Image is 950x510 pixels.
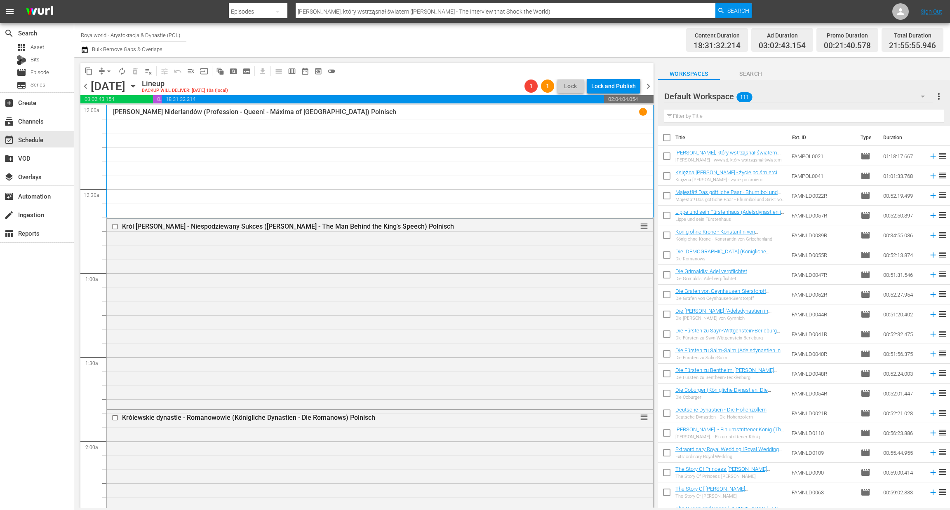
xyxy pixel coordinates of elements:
button: Lock and Publish [587,79,640,94]
span: Download as CSV [253,63,269,79]
div: Deutsche Dynastien - Die Hohenzollern [675,414,767,420]
span: reorder [938,230,948,240]
span: toggle_off [327,67,336,75]
div: Default Workspace [664,85,933,108]
td: 00:52:13.874 [880,245,925,265]
span: Search [720,69,782,79]
span: chevron_left [80,81,91,91]
td: 00:56:23.886 [880,423,925,443]
p: 1 [642,109,644,115]
span: Lock [561,82,581,91]
div: Die Fürsten zu Bentheim-Tecklenburg [675,375,785,380]
div: Die [PERSON_NAME] von Gymnich [675,316,785,321]
a: Die Fürsten zu Sayn-Wittgenstein-Berleburg (Adelsdynastien in [GEOGRAPHIC_DATA]: Die Fürsten zu S... [675,328,780,346]
svg: Add to Schedule [929,369,938,378]
div: Total Duration [889,30,936,41]
a: [PERSON_NAME], który wstrząsnał światem ([PERSON_NAME] - The Interview that Shook the World) [675,150,781,168]
td: FAMNLD0044R [788,304,857,324]
span: Episode [861,349,870,359]
span: autorenew_outlined [118,67,126,75]
div: Królewskie dynastie - Romanowowie (Königliche Dynastien - Die Romanows) Polnisch [122,414,607,421]
span: Episode [861,250,870,260]
span: 00:21:40.578 [824,41,871,51]
span: View Backup [312,65,325,78]
div: Król [PERSON_NAME] - Niespodziewany Sukces ([PERSON_NAME] - The Man Behind the King's Speech) Pol... [122,222,607,230]
span: auto_awesome_motion_outlined [216,67,224,75]
svg: Add to Schedule [929,290,938,299]
button: more_vert [934,87,944,106]
p: [PERSON_NAME] Niderlandów (Profession - Queen! - Máxima of [GEOGRAPHIC_DATA]) Polnisch [113,108,396,116]
td: FAMNLD0047R [788,265,857,285]
span: VOD [4,154,14,164]
div: [DATE] [91,80,125,93]
td: 00:34:55.086 [880,225,925,245]
span: Episode [861,270,870,280]
span: reorder [938,388,948,398]
td: FAMNLD0055R [788,245,857,265]
span: Asset [16,42,26,52]
span: 00:21:40.578 [153,95,162,103]
span: calendar_view_week_outlined [288,67,296,75]
div: König ohne Krone - Konstantin von Griechenland [675,236,785,242]
button: Lock [557,80,584,93]
span: Episode [861,191,870,201]
div: Bits [16,55,26,65]
span: reorder [938,190,948,200]
span: Channels [4,117,14,126]
td: 00:59:02.883 [880,482,925,502]
span: Episode [861,309,870,319]
span: Revert to Primary Episode [171,65,184,78]
span: reorder [938,487,948,497]
span: compress [98,67,106,75]
span: Episode [861,369,870,379]
span: reorder [938,151,948,161]
td: 00:52:50.897 [880,206,925,225]
svg: Add to Schedule [929,330,938,339]
span: date_range_outlined [301,67,309,75]
a: Die Coburger (Königliche Dynastien: Die Coburger) [675,387,771,399]
td: FAMNLD0048R [788,364,857,384]
svg: Add to Schedule [929,310,938,319]
span: reorder [938,408,948,418]
svg: Add to Schedule [929,191,938,200]
span: reorder [938,428,948,437]
span: 02:04:04.054 [604,95,654,103]
span: Episode [861,487,870,497]
td: 00:52:32.475 [880,324,925,344]
svg: Add to Schedule [929,488,938,497]
div: Promo Duration [824,30,871,41]
span: 18:31:32.214 [694,41,741,51]
div: Die Grafen von Oeynhausen-Sierstorpff [675,296,785,301]
td: FAMNLD0057R [788,206,857,225]
a: Die Grimaldis: Adel verpflichtet [675,268,747,274]
svg: Add to Schedule [929,428,938,437]
span: Day Calendar View [269,63,285,79]
svg: Add to Schedule [929,448,938,457]
span: content_copy [85,67,93,75]
span: 18:31:32.214 [162,95,604,103]
span: Series [16,80,26,90]
td: FAMNLD0052R [788,285,857,304]
span: 24 hours Lineup View is OFF [325,65,338,78]
a: The Story Of [PERSON_NAME] ([PERSON_NAME]: A Portrait - A Man Alone) [675,486,776,498]
span: Create [4,98,14,108]
span: reorder [938,289,948,299]
div: The Story Of [PERSON_NAME] [675,494,785,499]
span: input [200,67,208,75]
span: Bulk Remove Gaps & Overlaps [91,46,162,52]
span: Episode [861,388,870,398]
td: FAMNLD0021R [788,403,857,423]
svg: Add to Schedule [929,270,938,279]
span: chevron_right [643,81,654,91]
div: Die Romanows [675,256,785,262]
button: Search [715,3,752,18]
span: subtitles_outlined [242,67,251,75]
span: more_vert [934,91,944,101]
div: Die Grimaldis: Adel verpflichtet [675,276,747,281]
svg: Add to Schedule [929,409,938,418]
button: reorder [640,413,648,421]
span: arrow_drop_down [105,67,113,75]
span: Schedule [4,135,14,145]
svg: Add to Schedule [929,231,938,240]
span: preview_outlined [314,67,322,75]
